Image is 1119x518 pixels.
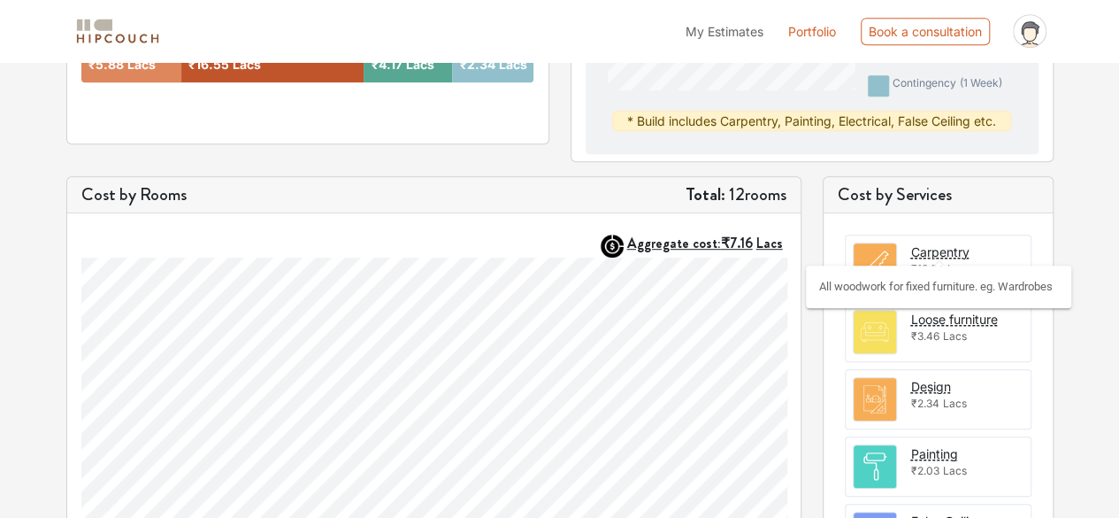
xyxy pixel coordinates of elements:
[81,184,187,205] h5: Cost by Rooms
[459,57,494,72] span: ₹2.34
[601,235,624,258] img: AggregateIcon
[960,76,1002,89] span: ( 1 week )
[721,233,753,253] span: ₹7.16
[943,329,967,343] span: Lacs
[612,111,1011,131] div: * Build includes Carpentry, Painting, Electrical, False Ceiling etc.
[686,24,763,39] span: My Estimates
[788,22,836,41] a: Portfolio
[911,243,970,261] button: Carpentry
[838,184,1039,205] h5: Cost by Services
[893,75,1002,97] div: contingency
[819,279,1058,295] div: All woodwork for fixed furniture. eg. Wardrobes
[854,311,896,353] img: room.svg
[943,464,967,477] span: Lacs
[686,182,725,207] strong: Total:
[405,57,433,72] span: Lacs
[188,57,229,72] span: ₹16.55
[371,57,402,72] span: ₹4.17
[498,57,526,72] span: Lacs
[911,397,939,410] span: ₹2.34
[686,184,786,205] h5: 12 rooms
[861,18,990,45] div: Book a consultation
[911,464,939,477] span: ₹2.03
[854,445,896,488] img: room.svg
[756,233,783,253] span: Lacs
[854,378,896,421] img: room.svg
[854,244,896,286] img: room.svg
[233,57,261,72] span: Lacs
[73,12,162,51] span: logo-horizontal.svg
[911,445,958,463] button: Painting
[73,16,162,47] img: logo-horizontal.svg
[627,233,783,253] strong: Aggregate cost:
[88,57,124,72] span: ₹5.88
[943,397,967,410] span: Lacs
[127,57,156,72] span: Lacs
[911,377,951,396] button: Design
[627,235,786,251] button: Aggregate cost:₹7.16Lacs
[911,329,939,343] span: ₹3.46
